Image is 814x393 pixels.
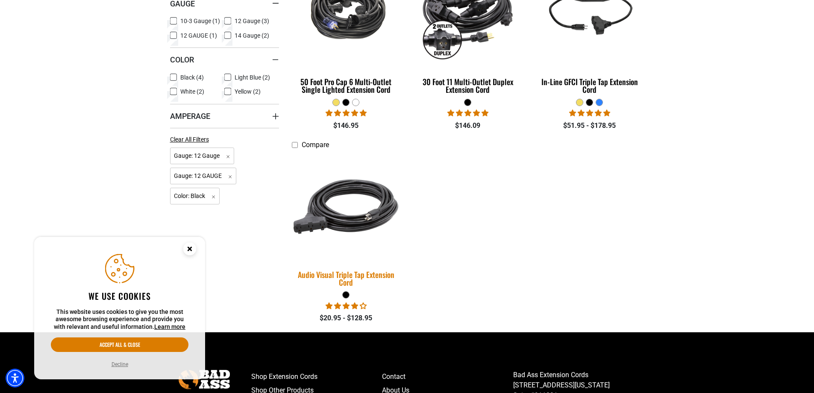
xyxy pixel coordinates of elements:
span: Amperage [170,111,210,121]
span: 14 Gauge (2) [235,33,269,38]
div: $146.95 [292,121,401,131]
button: Close this option [174,237,205,263]
span: Clear All Filters [170,136,209,143]
h2: We use cookies [51,290,188,301]
a: black Audio Visual Triple Tap Extension Cord [292,154,401,291]
a: Gauge: 12 GAUGE [170,171,237,180]
div: 30 Foot 11 Multi-Outlet Duplex Extension Cord [413,78,522,93]
div: $51.95 - $178.95 [535,121,644,131]
div: Audio Visual Triple Tap Extension Cord [292,271,401,286]
span: 12 Gauge (3) [235,18,269,24]
span: 5.00 stars [569,109,610,117]
span: 12 GAUGE (1) [180,33,217,38]
span: 4.80 stars [326,109,367,117]
span: Black (4) [180,74,204,80]
aside: Cookie Consent [34,237,205,380]
div: $146.09 [413,121,522,131]
summary: Amperage [170,104,279,128]
a: This website uses cookies to give you the most awesome browsing experience and provide you with r... [154,323,185,330]
summary: Color [170,47,279,71]
p: This website uses cookies to give you the most awesome browsing experience and provide you with r... [51,308,188,331]
span: Yellow (2) [235,89,261,95]
div: In-Line GFCI Triple Tap Extension Cord [535,78,644,93]
span: Light Blue (2) [235,74,270,80]
a: Shop Extension Cords [251,370,382,384]
div: $20.95 - $128.95 [292,313,401,323]
div: Accessibility Menu [6,369,24,387]
span: Color [170,55,194,65]
span: Compare [302,141,329,149]
button: Decline [109,360,131,369]
span: Gauge: 12 GAUGE [170,168,237,184]
a: Gauge: 12 Gauge [170,151,235,160]
div: 50 Foot Pro Cap 6 Multi-Outlet Single Lighted Extension Cord [292,78,401,93]
span: Gauge: 12 Gauge [170,148,235,164]
span: 5.00 stars [447,109,488,117]
span: 10-3 Gauge (1) [180,18,220,24]
span: 3.75 stars [326,302,367,310]
span: Color: Black [170,188,220,204]
img: black [286,152,406,262]
a: Color: Black [170,192,220,200]
button: Accept all & close [51,337,188,352]
span: White (2) [180,89,204,95]
img: Bad Ass Extension Cords [179,370,230,389]
a: Contact [382,370,513,384]
a: Clear All Filters [170,135,212,144]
